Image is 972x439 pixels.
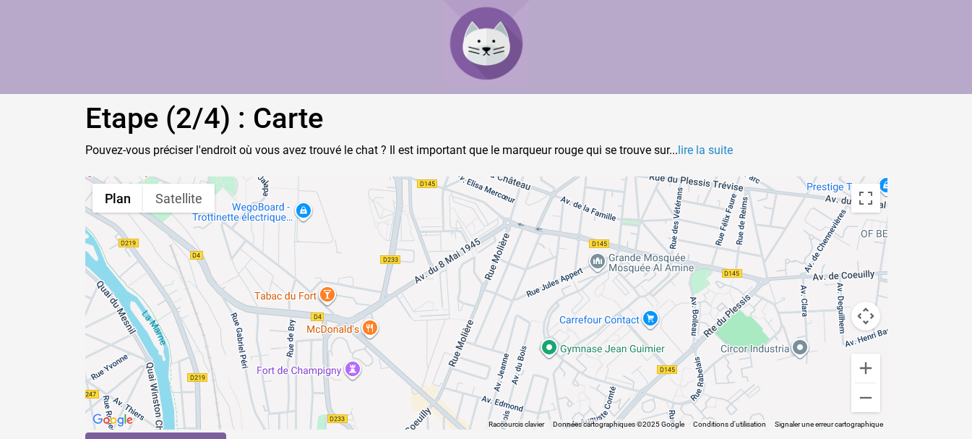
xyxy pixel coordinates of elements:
img: Google [89,411,137,430]
button: Zoom avant [851,354,880,383]
button: Afficher un plan de ville [93,184,143,213]
button: Zoom arrière [851,383,880,412]
button: Raccourcis clavier [489,419,544,430]
h1: Etape (2/4) : Carte [85,101,887,136]
span: ... [669,143,733,157]
a: Conditions d'utilisation (s'ouvre dans un nouvel onglet) [693,420,766,428]
button: Commandes de la caméra de la carte [851,302,880,331]
a: Ouvrir cette zone dans Google Maps (dans une nouvelle fenêtre) [89,411,137,430]
span: Données cartographiques ©2025 Google [553,420,684,428]
a: lire la suite [678,143,733,157]
a: Signaler une erreur cartographique [775,420,883,428]
button: Passer en plein écran [851,184,880,213]
button: Afficher les images satellite [143,184,215,213]
p: Pouvez-vous préciser l'endroit où vous avez trouvé le chat ? Il est important que le marqueur rou... [85,142,887,159]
